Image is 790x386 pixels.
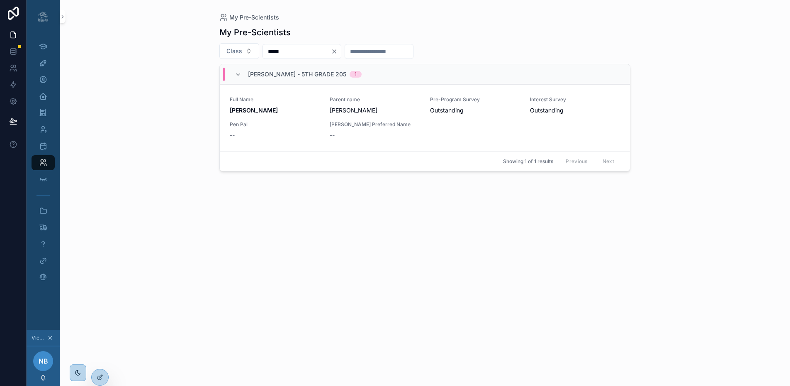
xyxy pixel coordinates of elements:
span: Class [226,47,242,55]
span: Pre-Program Survey [430,96,520,103]
span: Viewing as Niamh [32,335,46,341]
button: Select Button [219,43,259,59]
span: Full Name [230,96,320,103]
span: Interest Survey [530,96,620,103]
span: [PERSON_NAME] [330,106,420,115]
span: Parent name [330,96,420,103]
span: NB [39,356,48,366]
h1: My Pre-Scientists [219,27,291,38]
div: scrollable content [27,33,60,296]
span: -- [330,131,335,139]
a: Full Name[PERSON_NAME]Parent name[PERSON_NAME]Pre-Program SurveyOutstandingInterest SurveyOutstan... [220,84,630,151]
span: [PERSON_NAME] Preferred Name [330,121,420,128]
span: [PERSON_NAME] - 5th Grade 205 [248,70,346,78]
button: Clear [331,48,341,55]
span: Showing 1 of 1 results [503,158,553,165]
div: 1 [355,71,357,78]
span: My Pre-Scientists [229,13,279,22]
span: -- [230,131,235,139]
strong: [PERSON_NAME] [230,107,278,114]
span: Outstanding [530,106,620,115]
span: Pen Pal [230,121,320,128]
img: App logo [36,10,50,23]
a: My Pre-Scientists [219,13,279,22]
span: Outstanding [430,106,520,115]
